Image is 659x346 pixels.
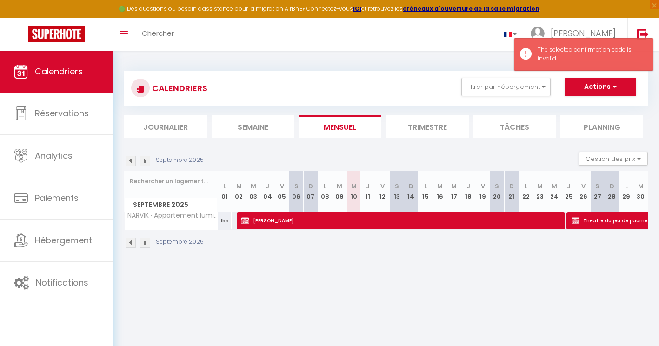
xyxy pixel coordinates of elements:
th: 09 [332,171,346,212]
img: ... [531,27,545,40]
th: 20 [490,171,505,212]
abbr: M [236,182,242,191]
p: Septembre 2025 [156,238,204,246]
button: Actions [565,78,636,96]
span: Chercher [142,28,174,38]
abbr: V [581,182,586,191]
th: 10 [346,171,361,212]
span: Analytics [35,150,73,161]
th: 23 [533,171,547,212]
abbr: D [308,182,313,191]
abbr: S [294,182,299,191]
th: 22 [519,171,533,212]
span: Paiements [35,192,79,204]
abbr: L [324,182,326,191]
button: Filtrer par hébergement [461,78,551,96]
abbr: D [409,182,413,191]
th: 07 [304,171,318,212]
span: Hébergement [35,234,92,246]
li: Semaine [212,115,294,138]
th: 01 [218,171,232,212]
th: 28 [605,171,619,212]
p: Septembre 2025 [156,156,204,165]
th: 13 [390,171,404,212]
abbr: S [395,182,399,191]
th: 17 [447,171,461,212]
span: NARVIK · Appartement lumineux avec balcon [126,212,219,219]
th: 05 [275,171,289,212]
span: Septembre 2025 [125,198,217,212]
abbr: D [509,182,514,191]
abbr: J [567,182,571,191]
abbr: L [223,182,226,191]
th: 19 [476,171,490,212]
abbr: L [525,182,527,191]
li: Trimestre [386,115,469,138]
abbr: M [451,182,457,191]
th: 29 [619,171,633,212]
abbr: M [351,182,357,191]
abbr: V [380,182,385,191]
th: 02 [232,171,246,212]
abbr: D [610,182,614,191]
abbr: J [466,182,470,191]
span: Notifications [36,277,88,288]
div: 155 [218,212,232,229]
input: Rechercher un logement... [130,173,212,190]
th: 11 [361,171,375,212]
h3: CALENDRIERS [150,78,207,99]
th: 18 [461,171,476,212]
abbr: M [552,182,557,191]
span: [PERSON_NAME] [551,27,616,39]
th: 04 [260,171,275,212]
th: 24 [547,171,562,212]
th: 16 [433,171,447,212]
th: 12 [375,171,390,212]
abbr: M [337,182,342,191]
th: 15 [418,171,433,212]
a: ... [PERSON_NAME] [524,18,627,51]
span: Réservations [35,107,89,119]
abbr: V [481,182,485,191]
abbr: M [537,182,543,191]
abbr: M [638,182,644,191]
th: 08 [318,171,332,212]
th: 25 [562,171,576,212]
abbr: S [595,182,599,191]
abbr: J [366,182,370,191]
button: Gestion des prix [579,152,648,166]
abbr: S [495,182,499,191]
span: Calendriers [35,66,83,77]
abbr: M [437,182,443,191]
a: Chercher [135,18,181,51]
th: 06 [289,171,304,212]
li: Planning [560,115,643,138]
span: [PERSON_NAME] [241,212,563,229]
img: logout [637,28,649,40]
img: Super Booking [28,26,85,42]
a: ICI [353,5,361,13]
a: créneaux d'ouverture de la salle migration [403,5,539,13]
th: 21 [504,171,519,212]
abbr: L [424,182,427,191]
abbr: L [625,182,628,191]
th: 14 [404,171,418,212]
li: Journalier [124,115,207,138]
li: Mensuel [299,115,381,138]
abbr: J [266,182,269,191]
th: 30 [633,171,648,212]
abbr: V [280,182,284,191]
li: Tâches [473,115,556,138]
th: 26 [576,171,591,212]
button: Ouvrir le widget de chat LiveChat [7,4,35,32]
th: 27 [590,171,605,212]
div: The selected confirmation code is invalid. [538,46,644,63]
th: 03 [246,171,260,212]
abbr: M [251,182,256,191]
